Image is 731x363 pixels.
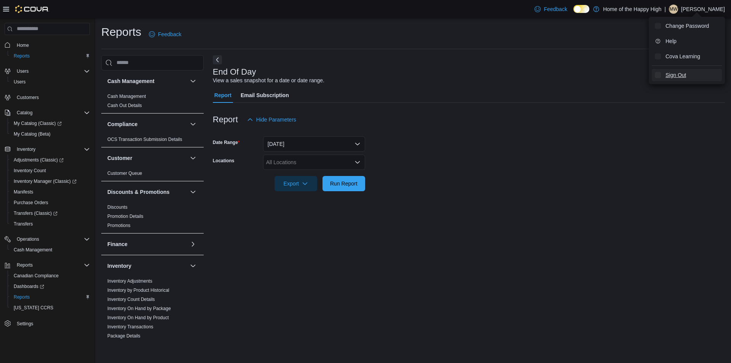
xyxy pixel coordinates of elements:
button: Discounts & Promotions [188,187,198,197]
span: Feedback [544,5,567,13]
button: Reports [2,260,93,270]
span: Users [17,68,29,74]
a: Inventory Adjustments [107,278,152,284]
span: Adjustments (Classic) [11,155,90,165]
span: Catalog [14,108,90,117]
nav: Complex example [5,37,90,349]
a: Inventory Manager (Classic) [11,177,80,186]
span: Washington CCRS [11,303,90,312]
span: Change Password [666,22,709,30]
span: [US_STATE] CCRS [14,305,53,311]
button: Operations [14,235,42,244]
a: Dashboards [11,282,47,291]
h3: Customer [107,154,132,162]
a: Reports [11,51,33,61]
button: Settings [2,318,93,329]
button: Catalog [2,107,93,118]
span: Inventory Count [11,166,90,175]
div: View a sales snapshot for a date or date range. [213,77,324,85]
span: Users [11,77,90,86]
button: Compliance [188,120,198,129]
p: | [664,5,666,14]
span: Inventory Transactions [107,324,153,330]
span: My Catalog (Classic) [11,119,90,128]
a: Inventory Manager (Classic) [8,176,93,187]
button: Compliance [107,120,187,128]
p: [PERSON_NAME] [681,5,725,14]
div: Customer [101,169,204,181]
button: [DATE] [263,136,365,152]
span: My Catalog (Beta) [14,131,51,137]
button: Sign Out [652,69,722,81]
span: Package Details [107,333,140,339]
button: Run Report [322,176,365,191]
span: Reports [11,51,90,61]
span: Home [14,40,90,50]
div: Discounts & Promotions [101,203,204,233]
button: Open list of options [354,159,361,165]
button: Reports [14,261,36,270]
span: Transfers [11,219,90,229]
button: Users [14,67,32,76]
span: Discounts [107,204,128,210]
h3: Discounts & Promotions [107,188,169,196]
a: My Catalog (Classic) [11,119,65,128]
h3: Finance [107,240,128,248]
span: Dashboards [11,282,90,291]
span: Users [14,67,90,76]
span: Adjustments (Classic) [14,157,64,163]
button: Users [2,66,93,77]
span: Purchase Orders [11,198,90,207]
span: Cash Management [107,93,146,99]
span: Customers [14,93,90,102]
span: Transfers (Classic) [14,210,57,216]
a: Manifests [11,187,36,197]
span: Reports [11,293,90,302]
span: Email Subscription [241,88,289,103]
span: Inventory [17,146,35,152]
span: Run Report [330,180,358,187]
a: Promotion Details [107,214,144,219]
span: Inventory On Hand by Product [107,315,169,321]
span: Inventory by Product Historical [107,287,169,293]
p: Home of the Happy High [603,5,661,14]
span: Export [279,176,313,191]
button: My Catalog (Beta) [8,129,93,139]
button: Inventory [14,145,38,154]
button: Cash Management [8,245,93,255]
span: Reports [14,261,90,270]
div: Compliance [101,135,204,147]
span: Hide Parameters [256,116,296,123]
span: Report [214,88,231,103]
button: Change Password [652,20,722,32]
a: Customers [14,93,42,102]
button: Customer [107,154,187,162]
a: Inventory Count [11,166,49,175]
button: Catalog [14,108,35,117]
button: Transfers [8,219,93,229]
span: OCS Transaction Submission Details [107,136,182,142]
span: My Catalog (Classic) [14,120,62,126]
button: Cova Learning [652,50,722,62]
span: Reports [14,53,30,59]
span: Catalog [17,110,32,116]
h3: End Of Day [213,67,256,77]
button: Reports [8,292,93,302]
a: Customer Queue [107,171,142,176]
h3: Compliance [107,120,137,128]
button: Home [2,40,93,51]
div: Matthew Willison [669,5,678,14]
a: Cash Management [107,94,146,99]
a: Feedback [146,27,184,42]
span: Inventory Adjustments [107,278,152,284]
a: Inventory Count Details [107,297,155,302]
span: Sign Out [666,71,686,79]
span: Package History [107,342,140,348]
h3: Report [213,115,238,124]
button: Users [8,77,93,87]
button: Finance [188,240,198,249]
button: Next [213,55,222,64]
span: Cova Learning [666,53,700,60]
